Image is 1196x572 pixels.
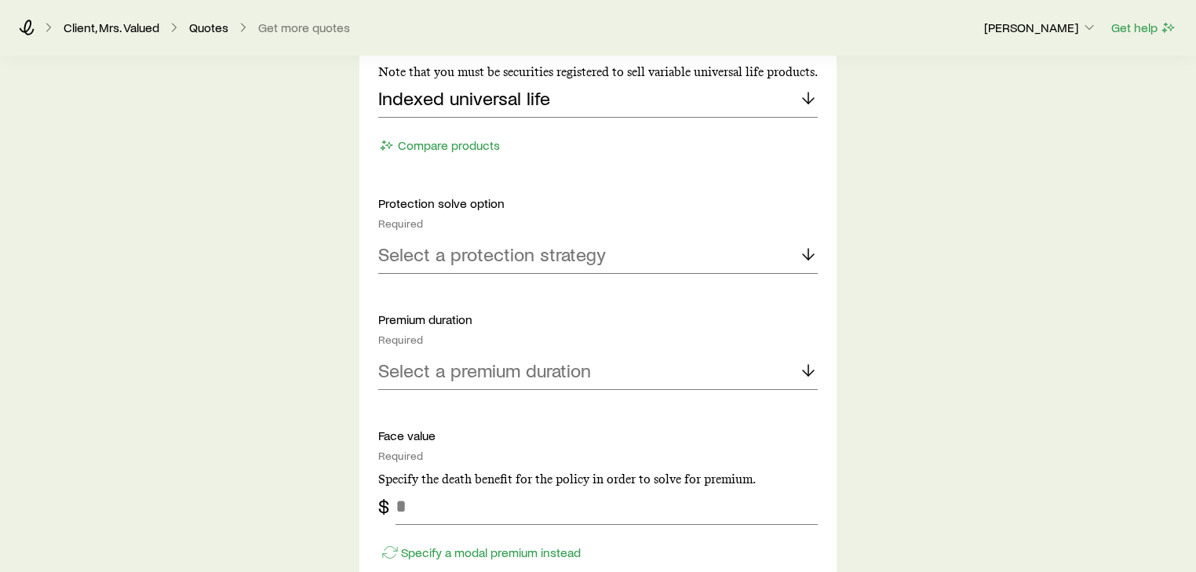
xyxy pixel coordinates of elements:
p: Specify the death benefit for the policy in order to solve for premium. [378,472,818,487]
a: Client, Mrs. Valued [63,20,160,35]
button: Get more quotes [257,20,351,35]
p: Select a protection strategy [378,243,606,265]
p: Face value [378,428,818,443]
p: Indexed universal life [378,87,550,109]
div: Required [378,333,818,346]
div: $ [378,495,389,517]
button: [PERSON_NAME] [983,19,1098,38]
button: Compare products [378,137,501,155]
div: Required [378,217,818,230]
p: [PERSON_NAME] [984,20,1097,35]
button: Get help [1110,19,1177,37]
p: Specify a modal premium instead [401,545,581,560]
div: Required [378,450,818,462]
a: Quotes [188,20,229,35]
p: Protection solve option [378,195,818,211]
button: Specify a modal premium instead [378,544,582,562]
p: Note that you must be securities registered to sell variable universal life products. [378,64,818,80]
p: Select a premium duration [378,359,591,381]
p: Premium duration [378,312,818,327]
